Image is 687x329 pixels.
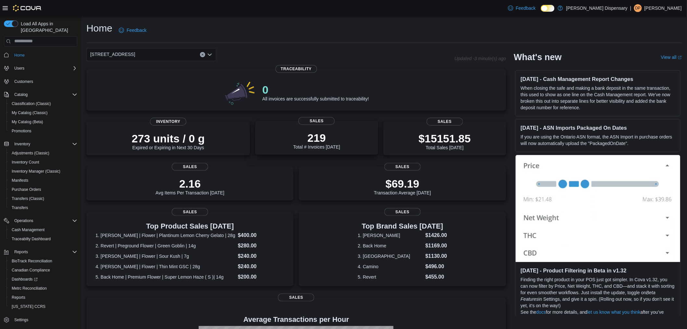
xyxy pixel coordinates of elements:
[95,222,284,230] h3: Top Product Sales [DATE]
[374,177,431,190] p: $69.19
[425,273,447,281] dd: $455.00
[9,257,77,265] span: BioTrack Reconciliation
[12,258,52,264] span: BioTrack Reconciliation
[12,101,51,106] span: Classification (Classic)
[12,78,36,86] a: Customers
[455,56,506,61] p: Updated -3 minute(s) ago
[678,56,682,59] svg: External link
[9,100,77,108] span: Classification (Classic)
[12,196,44,201] span: Transfers (Classic)
[6,126,80,136] button: Promotions
[541,5,555,12] input: Dark Mode
[95,243,235,249] dt: 2. Revert | Preground Flower | Green Goblin | 14g
[6,167,80,176] button: Inventory Manager (Classic)
[6,194,80,203] button: Transfers (Classic)
[9,158,42,166] a: Inventory Count
[14,53,25,58] span: Home
[18,20,77,33] span: Load All Apps in [GEOGRAPHIC_DATA]
[9,195,77,203] span: Transfers (Classic)
[12,236,51,242] span: Traceabilty Dashboard
[425,242,447,250] dd: $1169.00
[132,132,205,150] div: Expired or Expiring in Next 30 Days
[6,275,80,284] a: Dashboards
[238,242,284,250] dd: $280.00
[9,118,77,126] span: My Catalog (Beta)
[358,222,447,230] h3: Top Brand Sales [DATE]
[1,77,80,86] button: Customers
[1,216,80,225] button: Operations
[276,65,317,73] span: Traceability
[427,118,463,125] span: Sales
[116,24,149,37] a: Feedback
[418,132,471,150] div: Total Sales [DATE]
[156,177,224,190] p: 2.16
[1,247,80,257] button: Reports
[9,127,77,135] span: Promotions
[9,284,77,292] span: Metrc Reconciliation
[521,85,675,111] p: When closing the safe and making a bank deposit in the same transaction, this used to show as one...
[12,91,30,99] button: Catalog
[293,131,340,150] div: Total # Invoices [DATE]
[9,204,31,212] a: Transfers
[9,177,31,184] a: Manifests
[358,274,423,280] dt: 5. Revert
[9,303,48,310] a: [US_STATE] CCRS
[521,309,675,322] p: See the for more details, and after you’ve given it a try.
[9,275,40,283] a: Dashboards
[238,252,284,260] dd: $240.00
[14,218,33,223] span: Operations
[12,178,28,183] span: Manifests
[9,266,53,274] a: Canadian Compliance
[425,252,447,260] dd: $1130.00
[12,295,25,300] span: Reports
[9,226,47,234] a: Cash Management
[6,234,80,243] button: Traceabilty Dashboard
[1,139,80,149] button: Inventory
[12,51,27,59] a: Home
[14,141,30,147] span: Inventory
[172,163,208,171] span: Sales
[14,92,28,97] span: Catalog
[425,263,447,270] dd: $496.00
[9,186,44,193] a: Purchase Orders
[9,167,63,175] a: Inventory Manager (Classic)
[298,117,335,125] span: Sales
[14,66,24,71] span: Users
[12,248,77,256] span: Reports
[12,119,43,125] span: My Catalog (Beta)
[95,253,235,259] dt: 3. [PERSON_NAME] | Flower | Sour Kush | 7g
[9,109,50,117] a: My Catalog (Classic)
[6,266,80,275] button: Canadian Compliance
[566,4,628,12] p: [PERSON_NAME] Dispensary
[12,217,77,225] span: Operations
[374,177,431,195] div: Transaction Average [DATE]
[12,187,41,192] span: Purchase Orders
[9,167,77,175] span: Inventory Manager (Classic)
[661,55,682,60] a: View allExternal link
[6,203,80,212] button: Transfers
[521,76,675,82] h3: [DATE] - Cash Management Report Changes
[6,284,80,293] button: Metrc Reconciliation
[418,132,471,145] p: $15151.85
[9,195,47,203] a: Transfers (Classic)
[9,100,54,108] a: Classification (Classic)
[6,257,80,266] button: BioTrack Reconciliation
[9,257,55,265] a: BioTrack Reconciliation
[9,294,77,301] span: Reports
[514,52,562,62] h2: What's new
[262,83,369,96] p: 0
[9,177,77,184] span: Manifests
[516,5,536,11] span: Feedback
[12,110,48,115] span: My Catalog (Classic)
[9,235,77,243] span: Traceabilty Dashboard
[1,64,80,73] button: Users
[156,177,224,195] div: Avg Items Per Transaction [DATE]
[14,249,28,255] span: Reports
[521,267,675,274] h3: [DATE] - Product Filtering in Beta in v1.32
[238,263,284,270] dd: $240.00
[12,286,47,291] span: Metrc Reconciliation
[207,52,212,57] button: Open list of options
[9,158,77,166] span: Inventory Count
[293,131,340,144] p: 219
